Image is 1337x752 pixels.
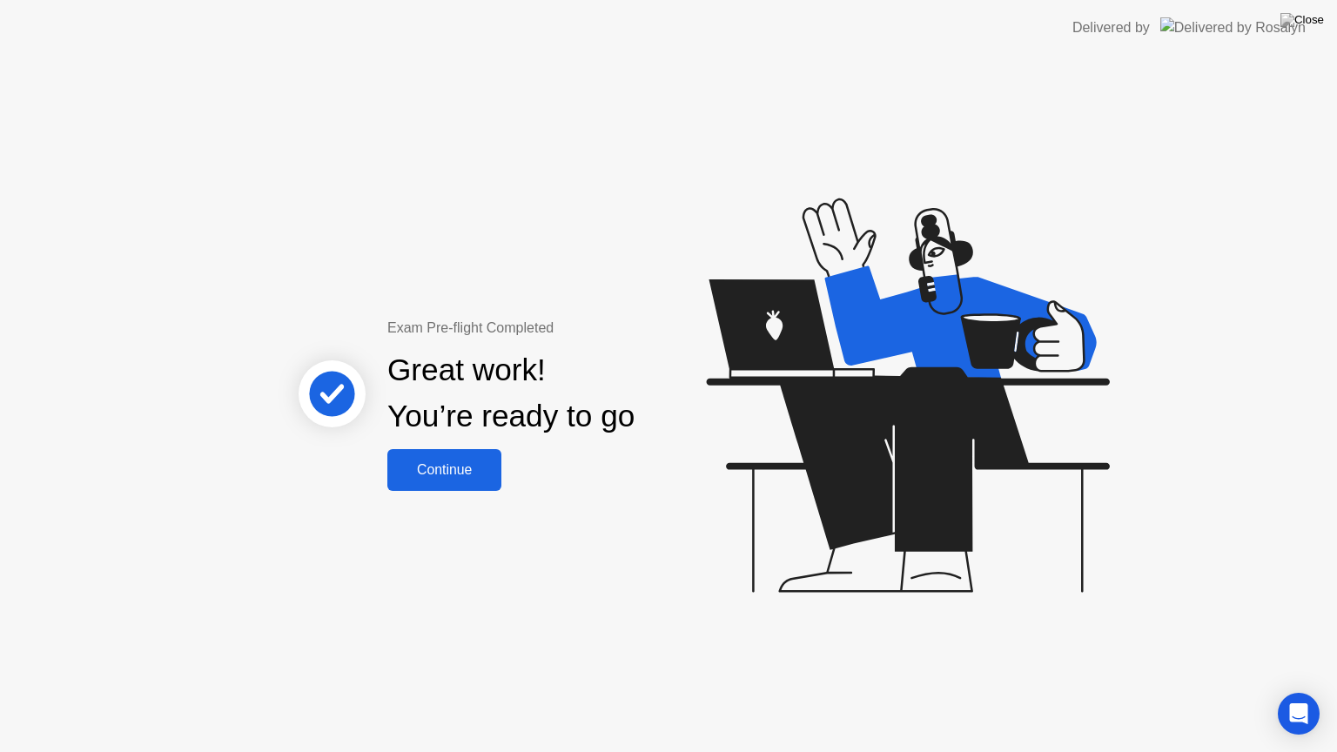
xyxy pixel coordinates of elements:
[1072,17,1150,38] div: Delivered by
[393,462,496,478] div: Continue
[387,318,747,339] div: Exam Pre-flight Completed
[1160,17,1306,37] img: Delivered by Rosalyn
[1280,13,1324,27] img: Close
[387,449,501,491] button: Continue
[1278,693,1320,735] div: Open Intercom Messenger
[387,347,635,440] div: Great work! You’re ready to go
